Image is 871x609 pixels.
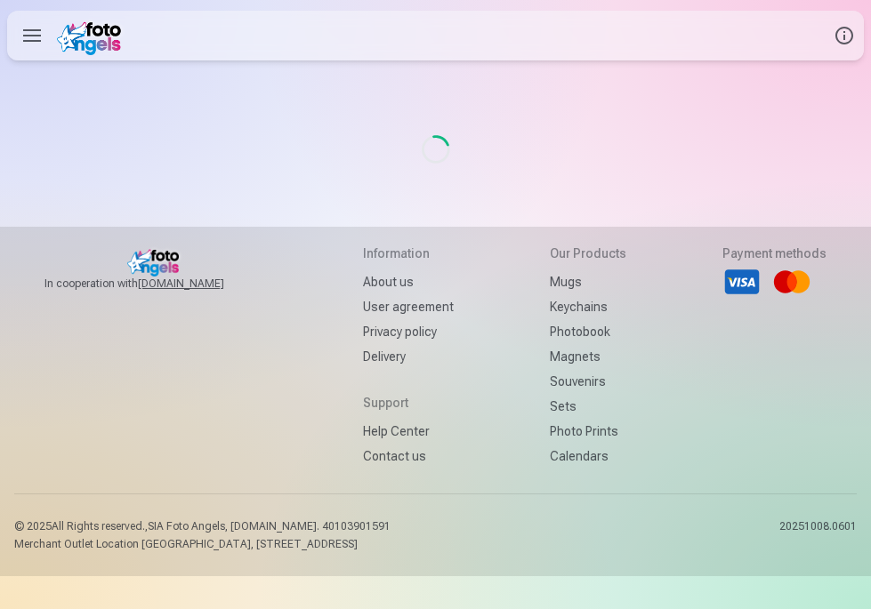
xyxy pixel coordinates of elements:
a: Sets [550,394,626,419]
span: SIA Foto Angels, [DOMAIN_NAME]. 40103901591 [148,520,391,533]
a: User agreement [363,294,454,319]
a: Magnets [550,344,626,369]
a: Calendars [550,444,626,469]
button: Info [825,11,864,60]
p: 20251008.0601 [779,519,857,551]
a: [DOMAIN_NAME] [138,276,267,291]
img: /v1 [57,16,127,55]
a: Contact us [363,444,454,469]
a: Privacy policy [363,319,454,344]
h5: Support [363,394,454,412]
span: In cooperation with [44,276,267,291]
li: Visa [722,262,762,301]
a: Delivery [363,344,454,369]
h5: Our products [550,244,626,262]
li: Mastercard [772,262,811,301]
h5: Information [363,244,454,262]
a: Keychains [550,294,626,319]
a: Mugs [550,269,626,294]
a: About us [363,269,454,294]
h5: Payment methods [722,244,827,262]
p: © 2025 All Rights reserved. , [14,519,391,533]
a: Photo prints [550,419,626,444]
a: Souvenirs [550,369,626,394]
a: Help Center [363,419,454,444]
a: Photobook [550,319,626,344]
p: Merchant Outlet Location [GEOGRAPHIC_DATA], [STREET_ADDRESS] [14,537,391,551]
